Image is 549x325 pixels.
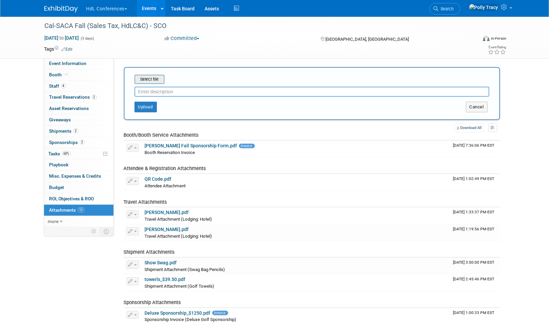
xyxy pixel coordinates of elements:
input: Enter description [134,87,489,97]
button: Committed [162,35,202,42]
div: Cal-SACA Fall (Sales Tax, HdLC&C) - SCO [42,20,467,32]
a: [PERSON_NAME].pdf [145,210,189,215]
span: Upload Timestamp [453,143,495,148]
a: Tasks60% [44,148,113,159]
span: Travel Reservations [49,94,97,100]
span: Giveaways [49,117,71,122]
span: 2 [73,128,78,133]
a: Search [430,3,460,15]
span: Booth/Booth Service Attachments [124,132,199,138]
a: Download All [455,123,484,132]
button: Upload [134,102,157,112]
span: Sponsorship Attachments [124,299,181,305]
span: Budget [49,185,64,190]
td: Personalize Event Tab Strip [88,227,100,236]
span: Sponsorship Invoice (Deluxe Golf Sponsorship) [145,317,237,322]
span: Shipments [49,128,78,134]
a: [PERSON_NAME] Fall Sponsorship Form.pdf [145,143,237,148]
span: 60% [62,151,71,156]
div: Event Format [438,35,507,45]
span: 2 [80,140,85,145]
span: Booth [49,72,70,77]
a: Giveaways [44,114,113,125]
span: [GEOGRAPHIC_DATA], [GEOGRAPHIC_DATA] [325,37,409,42]
span: Booth Reservation Invoice [145,150,195,155]
span: Attendee & Registration Attachments [124,165,206,171]
div: In-Person [491,36,506,41]
img: Polly Tracy [469,4,499,11]
span: Attendee Attachment [145,183,186,188]
a: Edit [62,47,73,52]
span: 4 [61,83,66,88]
td: Upload Timestamp [451,274,500,291]
a: Shipments2 [44,126,113,137]
span: Upload Timestamp [453,210,495,214]
span: Sponsorships [49,140,85,145]
span: Playbook [49,162,69,167]
a: Budget [44,182,113,193]
a: Asset Reservations [44,103,113,114]
span: [DATE] [DATE] [44,35,79,41]
span: Misc. Expenses & Credits [49,173,101,179]
td: Upload Timestamp [451,174,500,191]
span: Shipment Attachment (Golf Towels) [145,284,215,289]
span: Invoice [212,311,228,315]
span: to [59,35,65,41]
div: Event Rating [488,46,506,49]
span: Event Information [49,61,87,66]
span: Shipment Attachment (Swag Bag Pencils) [145,267,225,272]
a: Deluxe Sponsorship_$1250.pdf [145,310,211,316]
a: Playbook [44,159,113,170]
a: Attachments10 [44,205,113,216]
span: Upload Timestamp [453,227,495,231]
td: Upload Timestamp [451,258,500,274]
a: towerls_$39.50.pdf [145,277,186,282]
a: more [44,216,113,227]
span: (3 days) [80,36,94,41]
span: Invoice [239,144,255,148]
span: 10 [78,207,84,212]
img: ExhibitDay [44,6,78,12]
span: Shipment Attachments [124,249,175,255]
span: Upload Timestamp [453,277,495,281]
span: Search [439,6,454,11]
a: Misc. Expenses & Credits [44,171,113,182]
a: Show Swag.pdf [145,260,177,265]
span: Upload Timestamp [453,176,495,181]
span: Travel Attachment (Lodging: Hotel) [145,217,212,222]
span: Tasks [49,151,71,156]
i: Booth reservation complete [65,73,68,76]
a: QR Code.pdf [145,176,172,182]
a: Sponsorships2 [44,137,113,148]
a: ROI, Objectives & ROO [44,193,113,204]
span: more [48,219,59,224]
a: Staff4 [44,81,113,92]
button: Cancel [466,102,488,112]
img: Format-Inperson.png [483,36,490,41]
span: Upload Timestamp [453,260,495,265]
span: ROI, Objectives & ROO [49,196,94,201]
span: Travel Attachments [124,199,167,205]
a: Travel Reservations2 [44,92,113,103]
td: Upload Timestamp [451,207,500,224]
a: Event Information [44,58,113,69]
span: Asset Reservations [49,106,89,111]
td: Upload Timestamp [451,224,500,241]
span: Staff [49,83,66,89]
a: Booth [44,69,113,80]
td: Toggle Event Tabs [100,227,113,236]
span: Travel Attachment (Lodging: Hotel) [145,234,212,239]
td: Upload Timestamp [451,141,500,157]
span: Upload Timestamp [453,310,495,315]
td: Upload Timestamp [451,308,500,325]
a: [PERSON_NAME].pdf [145,227,189,232]
td: Tags [44,46,73,52]
span: Attachments [49,207,84,213]
span: 2 [92,95,97,100]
